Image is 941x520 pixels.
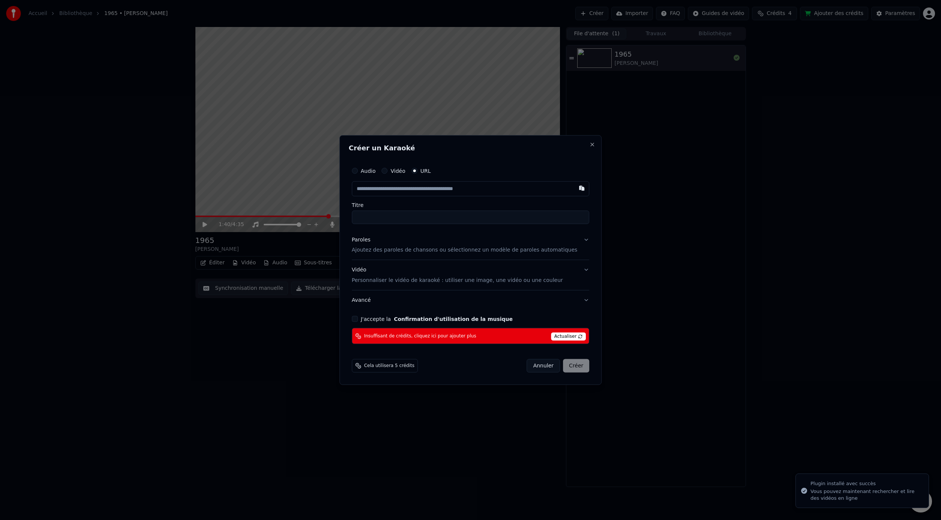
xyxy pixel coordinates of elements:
h2: Créer un Karaoké [349,144,593,151]
button: J'accepte la [394,316,513,322]
div: Paroles [352,236,371,243]
span: Actualiser [551,333,586,341]
label: Vidéo [390,168,405,173]
label: Titre [352,202,590,207]
label: Audio [361,168,376,173]
p: Ajoutez des paroles de chansons ou sélectionnez un modèle de paroles automatiques [352,246,578,254]
span: Insuffisant de crédits, cliquez ici pour ajouter plus [364,333,476,339]
span: Cela utilisera 5 crédits [364,363,414,369]
button: VidéoPersonnaliser le vidéo de karaoké : utiliser une image, une vidéo ou une couleur [352,260,590,290]
button: Avancé [352,291,590,310]
label: J'accepte la [361,316,513,322]
div: Vidéo [352,266,563,284]
label: URL [420,168,431,173]
button: ParolesAjoutez des paroles de chansons ou sélectionnez un modèle de paroles automatiques [352,230,590,260]
p: Personnaliser le vidéo de karaoké : utiliser une image, une vidéo ou une couleur [352,277,563,284]
button: Annuler [527,359,560,373]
